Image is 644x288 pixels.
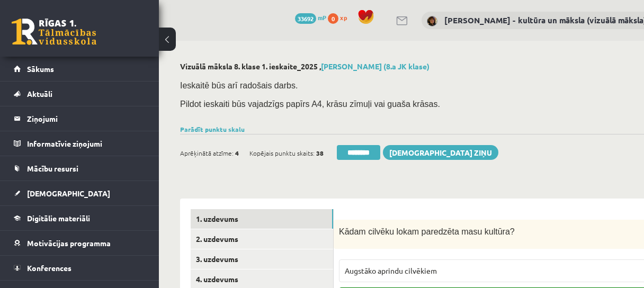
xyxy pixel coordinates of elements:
[27,131,146,156] legend: Informatīvie ziņojumi
[27,213,90,223] span: Digitālie materiāli
[339,227,515,236] span: Kādam cilvēku lokam paredzēta masu kultūra?
[14,82,146,106] a: Aktuāli
[27,89,52,98] span: Aktuāli
[27,106,146,131] legend: Ziņojumi
[340,13,347,22] span: xp
[383,145,498,160] a: [DEMOGRAPHIC_DATA] ziņu
[191,209,333,229] a: 1. uzdevums
[328,13,338,24] span: 0
[14,57,146,81] a: Sākums
[14,256,146,280] a: Konferences
[27,64,54,74] span: Sākums
[345,266,437,275] span: Augstāko aprindu cilvēkiem
[27,164,78,173] span: Mācību resursi
[328,13,352,22] a: 0 xp
[249,145,315,161] span: Kopējais punktu skaits:
[180,81,298,90] span: Ieskaitē būs arī radošais darbs.
[14,156,146,181] a: Mācību resursi
[321,61,430,71] a: [PERSON_NAME] (8.a JK klase)
[12,19,96,45] a: Rīgas 1. Tālmācības vidusskola
[27,263,71,273] span: Konferences
[316,145,324,161] span: 38
[295,13,326,22] a: 33692 mP
[27,238,111,248] span: Motivācijas programma
[14,206,146,230] a: Digitālie materiāli
[27,188,110,198] span: [DEMOGRAPHIC_DATA]
[191,229,333,249] a: 2. uzdevums
[180,125,245,133] a: Parādīt punktu skalu
[427,16,437,26] img: Ilze Kolka - kultūra un māksla (vizuālā māksla), vizuālā māksla
[14,181,146,205] a: [DEMOGRAPHIC_DATA]
[14,106,146,131] a: Ziņojumi
[14,231,146,255] a: Motivācijas programma
[180,100,440,109] span: Pildot ieskaiti būs vajadzīgs papīrs A4, krāsu zīmuļi vai guaša krāsas.
[295,13,316,24] span: 33692
[318,13,326,22] span: mP
[14,131,146,156] a: Informatīvie ziņojumi
[191,249,333,269] a: 3. uzdevums
[180,145,234,161] span: Aprēķinātā atzīme:
[235,145,239,161] span: 4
